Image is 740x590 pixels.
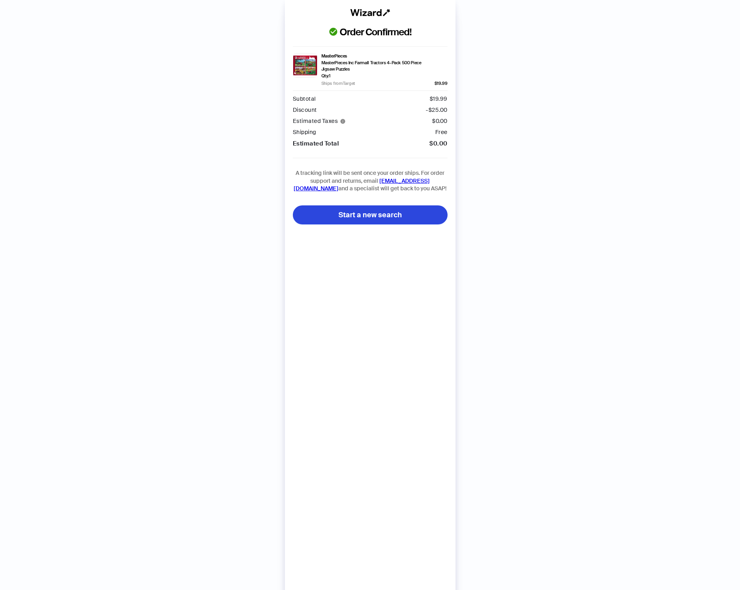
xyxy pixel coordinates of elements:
[293,96,316,102] div: Subtotal
[321,73,331,79] span: Qty: 1
[321,60,431,72] span: MasterPieces Inc Farmall Tractors 4-Pack 500 Piece Jigsaw Puzzles
[293,140,339,147] div: Estimated Total
[321,53,347,59] span: MasterPieces
[426,107,448,113] div: -$ 25.00
[293,129,316,136] div: Shipping
[293,53,317,78] img: GUEST_6201c78e-d04a-463e-a725-3fad5ba9c623
[432,118,448,125] div: $ 0.00
[293,118,348,125] div: Estimated Taxes
[434,80,448,86] span: $19.99
[293,158,448,193] div: A tracking link will be sent once your order ships. For order support and returns, email and a sp...
[294,177,430,192] a: [EMAIL_ADDRESS][DOMAIN_NAME]
[293,205,448,224] button: Start a new search
[338,210,402,220] span: Start a new search
[321,80,356,86] span: Ships from Target
[435,129,448,136] div: Free
[329,25,411,40] span: Order Confirmed!
[340,119,345,124] span: info-circle
[430,96,448,102] div: $ 19.99
[429,140,448,147] div: $0.00
[293,107,317,113] div: Discount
